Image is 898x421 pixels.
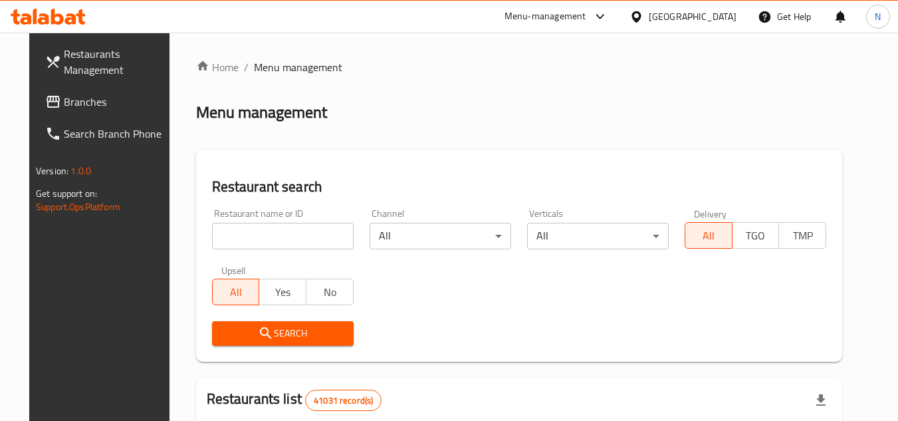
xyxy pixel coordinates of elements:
[207,389,382,411] h2: Restaurants list
[505,9,586,25] div: Menu-management
[64,46,169,78] span: Restaurants Management
[649,9,736,24] div: [GEOGRAPHIC_DATA]
[370,223,511,249] div: All
[35,118,179,150] a: Search Branch Phone
[223,325,343,342] span: Search
[312,283,348,302] span: No
[36,198,120,215] a: Support.OpsPlatform
[875,9,881,24] span: N
[254,59,342,75] span: Menu management
[35,38,179,86] a: Restaurants Management
[784,226,821,245] span: TMP
[212,279,260,305] button: All
[218,283,255,302] span: All
[778,222,826,249] button: TMP
[738,226,774,245] span: TGO
[305,390,382,411] div: Total records count
[196,59,239,75] a: Home
[64,94,169,110] span: Branches
[36,162,68,180] span: Version:
[212,321,354,346] button: Search
[212,177,826,197] h2: Restaurant search
[265,283,301,302] span: Yes
[35,86,179,118] a: Branches
[527,223,669,249] div: All
[64,126,169,142] span: Search Branch Phone
[196,59,842,75] nav: breadcrumb
[212,223,354,249] input: Search for restaurant name or ID..
[244,59,249,75] li: /
[306,279,354,305] button: No
[306,394,381,407] span: 41031 record(s)
[221,265,246,275] label: Upsell
[70,162,91,180] span: 1.0.0
[805,384,837,416] div: Export file
[685,222,732,249] button: All
[732,222,780,249] button: TGO
[694,209,727,218] label: Delivery
[36,185,97,202] span: Get support on:
[196,102,327,123] h2: Menu management
[259,279,306,305] button: Yes
[691,226,727,245] span: All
